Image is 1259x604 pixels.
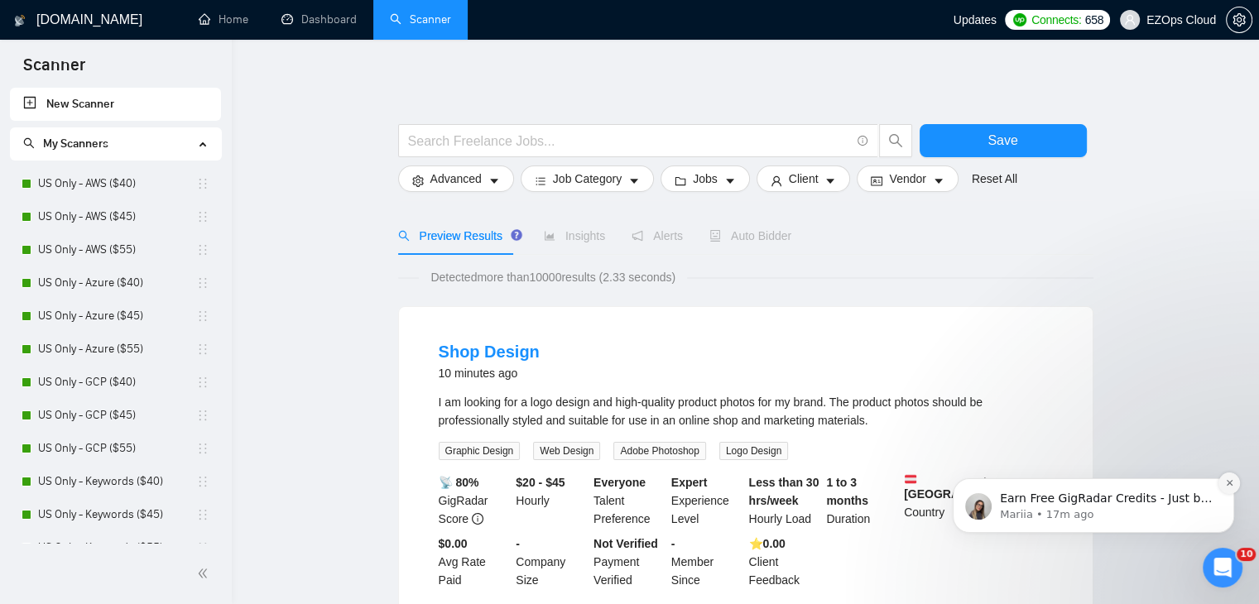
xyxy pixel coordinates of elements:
span: notification [632,230,643,242]
div: 10 minutes ago [439,363,540,383]
button: search [879,124,912,157]
span: holder [196,210,209,223]
span: caret-down [824,175,836,187]
span: holder [196,541,209,554]
a: US Only - AWS ($55) [38,233,196,266]
button: setting [1226,7,1252,33]
p: Earn Free GigRadar Credits - Just by Sharing Your Story! 💬 Want more credits for sending proposal... [72,117,286,133]
div: Payment Verified [590,534,668,589]
button: folderJobscaret-down [661,165,750,192]
span: Insights [544,229,605,242]
a: Reset All [972,170,1017,188]
button: Save [920,124,1087,157]
li: US Only - AWS ($40) [10,167,221,200]
span: search [880,133,911,148]
a: US Only - GCP ($55) [38,432,196,465]
img: logo [14,7,26,34]
span: 658 [1084,11,1103,29]
div: Member Since [668,534,746,589]
div: Experience Level [668,473,746,528]
div: I am looking for a logo design and high-quality product photos for my brand. The product photos s... [439,393,1053,429]
img: 🇦🇹 [905,473,916,485]
span: Alerts [632,229,683,242]
div: Duration [823,473,901,528]
b: [GEOGRAPHIC_DATA] [904,473,1028,501]
span: double-left [197,565,214,582]
span: setting [1227,13,1252,26]
div: Client Feedback [746,534,824,589]
div: Hourly Load [746,473,824,528]
a: searchScanner [390,12,451,26]
span: user [771,175,782,187]
span: caret-down [628,175,640,187]
span: holder [196,475,209,488]
b: ⭐️ 0.00 [749,537,786,550]
button: userClientcaret-down [757,165,851,192]
span: 10 [1237,548,1256,561]
span: Updates [954,13,997,26]
span: Job Category [553,170,622,188]
div: GigRadar Score [435,473,513,528]
span: search [23,137,35,149]
span: holder [196,343,209,356]
b: - [516,537,520,550]
li: US Only - Azure ($45) [10,300,221,333]
div: Country [901,473,978,528]
b: 📡 80% [439,476,479,489]
b: Less than 30 hrs/week [749,476,819,507]
span: idcard [871,175,882,187]
a: US Only - Keywords ($45) [38,498,196,531]
span: Client [789,170,819,188]
span: search [398,230,410,242]
li: US Only - Keywords ($40) [10,465,221,498]
div: Talent Preference [590,473,668,528]
a: US Only - AWS ($40) [38,167,196,200]
li: US Only - GCP ($40) [10,366,221,399]
span: caret-down [488,175,500,187]
button: idcardVendorcaret-down [857,165,958,192]
span: Advanced [430,170,482,188]
li: US Only - AWS ($45) [10,200,221,233]
button: barsJob Categorycaret-down [521,165,654,192]
span: Vendor [889,170,925,188]
li: US Only - AWS ($55) [10,233,221,266]
b: Expert [671,476,708,489]
span: Logo Design [719,442,788,460]
span: Auto Bidder [709,229,791,242]
a: US Only - Keywords ($40) [38,465,196,498]
span: holder [196,508,209,521]
a: US Only - Keywords ($55) [38,531,196,564]
span: Preview Results [398,229,517,242]
b: Everyone [593,476,646,489]
span: info-circle [472,513,483,525]
li: New Scanner [10,88,221,121]
iframe: Intercom live chat [1203,548,1242,587]
div: Company Size [512,534,590,589]
button: Dismiss notification [291,98,312,120]
span: holder [196,276,209,290]
span: holder [196,442,209,455]
span: My Scanners [23,137,108,151]
span: My Scanners [43,137,108,151]
span: info-circle [858,136,868,146]
li: US Only - GCP ($45) [10,399,221,432]
span: Connects: [1031,11,1081,29]
a: setting [1226,13,1252,26]
span: holder [196,243,209,256]
li: US Only - GCP ($55) [10,432,221,465]
span: Adobe Photoshop [613,442,705,460]
a: US Only - AWS ($45) [38,200,196,233]
span: holder [196,309,209,323]
span: bars [535,175,546,187]
span: area-chart [544,230,555,242]
div: Hourly [512,473,590,528]
b: - [671,537,675,550]
a: US Only - GCP ($40) [38,366,196,399]
b: 1 to 3 months [826,476,868,507]
img: upwork-logo.png [1013,13,1026,26]
span: robot [709,230,721,242]
span: Scanner [10,53,99,88]
li: US Only - Keywords ($55) [10,531,221,564]
img: Profile image for Mariia [37,119,64,146]
span: setting [412,175,424,187]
